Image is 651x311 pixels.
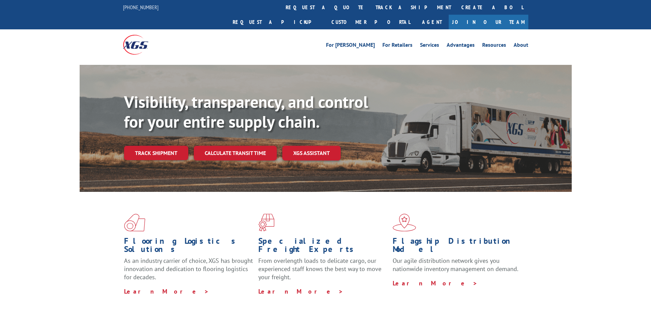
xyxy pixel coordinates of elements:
a: XGS ASSISTANT [282,146,341,160]
h1: Flagship Distribution Model [393,237,522,257]
h1: Specialized Freight Experts [258,237,388,257]
a: [PHONE_NUMBER] [123,4,159,11]
span: Our agile distribution network gives you nationwide inventory management on demand. [393,257,518,273]
a: Customer Portal [326,15,415,29]
a: For [PERSON_NAME] [326,42,375,50]
h1: Flooring Logistics Solutions [124,237,253,257]
a: Join Our Team [449,15,528,29]
img: xgs-icon-focused-on-flooring-red [258,214,274,231]
p: From overlength loads to delicate cargo, our experienced staff knows the best way to move your fr... [258,257,388,287]
a: Learn More > [393,279,478,287]
a: Calculate transit time [194,146,277,160]
img: xgs-icon-total-supply-chain-intelligence-red [124,214,145,231]
a: About [514,42,528,50]
a: Advantages [447,42,475,50]
a: Track shipment [124,146,188,160]
b: Visibility, transparency, and control for your entire supply chain. [124,91,368,132]
a: Request a pickup [228,15,326,29]
a: Learn More > [124,287,209,295]
a: For Retailers [382,42,412,50]
img: xgs-icon-flagship-distribution-model-red [393,214,416,231]
a: Learn More > [258,287,343,295]
a: Services [420,42,439,50]
span: As an industry carrier of choice, XGS has brought innovation and dedication to flooring logistics... [124,257,253,281]
a: Agent [415,15,449,29]
a: Resources [482,42,506,50]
